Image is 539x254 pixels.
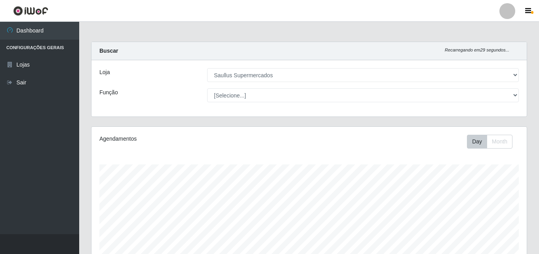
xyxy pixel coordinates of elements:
[99,88,118,97] label: Função
[445,48,509,52] i: Recarregando em 29 segundos...
[13,6,48,16] img: CoreUI Logo
[99,68,110,76] label: Loja
[99,135,267,143] div: Agendamentos
[99,48,118,54] strong: Buscar
[467,135,512,149] div: First group
[487,135,512,149] button: Month
[467,135,487,149] button: Day
[467,135,519,149] div: Toolbar with button groups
